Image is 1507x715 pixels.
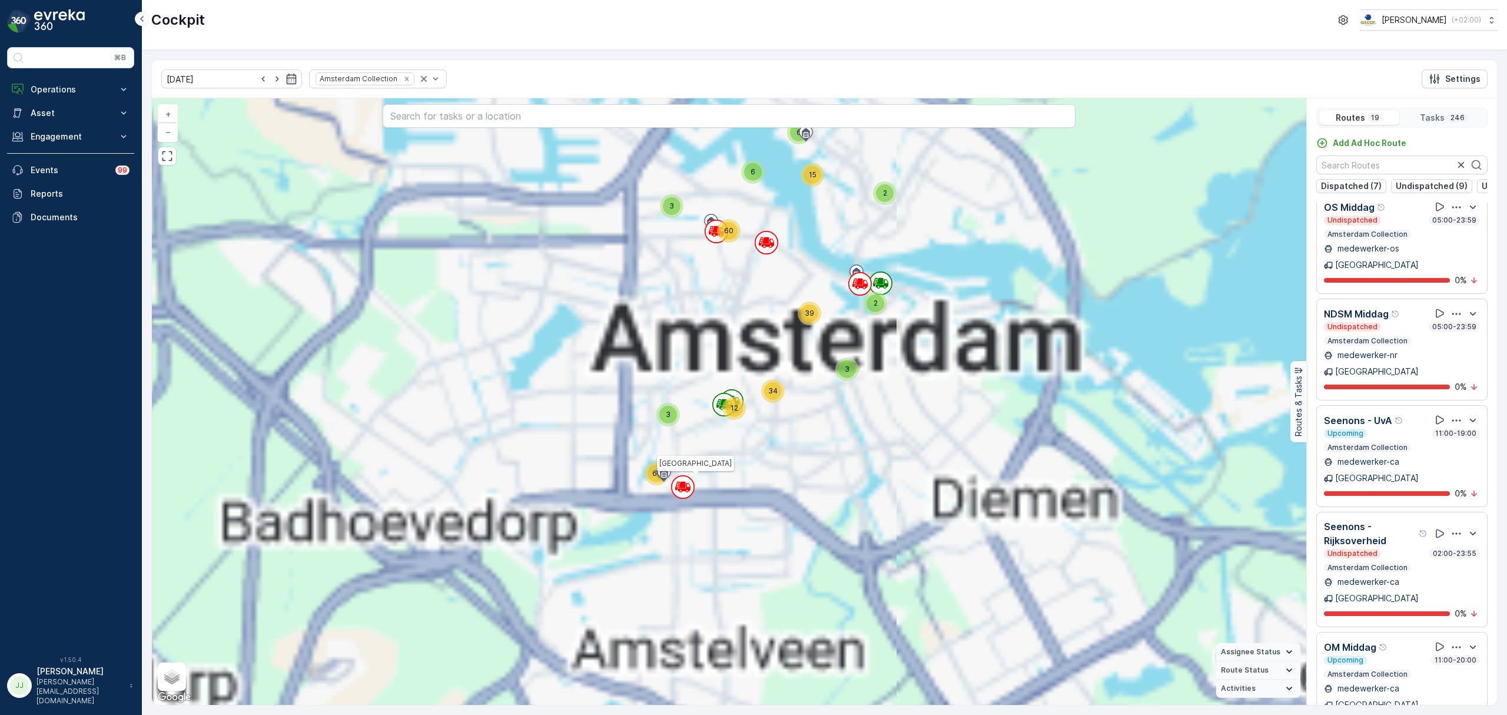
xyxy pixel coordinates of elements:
p: 0 % [1455,274,1467,286]
input: Search Routes [1316,155,1488,174]
span: − [165,127,171,137]
p: 05:00-23:59 [1431,216,1478,225]
p: Undispatched (9) [1396,180,1468,192]
div: 3 [835,357,859,381]
span: v 1.50.4 [7,656,134,663]
p: Engagement [31,131,111,143]
p: 0 % [1455,488,1467,499]
img: Google [155,690,194,705]
p: 02:00-23:55 [1432,549,1478,558]
p: [GEOGRAPHIC_DATA] [1335,366,1419,378]
p: medewerker-nr [1335,349,1398,361]
p: [PERSON_NAME] [36,666,124,677]
p: medewerker-ca [1335,576,1399,588]
div: 12 [722,396,746,420]
div: 60 [717,219,741,243]
p: Dispatched (7) [1321,180,1382,192]
a: Add Ad Hoc Route [1316,137,1406,149]
p: Routes [1336,112,1365,124]
div: 6 [787,121,811,144]
p: Upcoming [1326,656,1365,665]
div: 34 [761,379,785,403]
div: Help Tooltip Icon [1377,203,1386,212]
button: JJ[PERSON_NAME][PERSON_NAME][EMAIL_ADDRESS][DOMAIN_NAME] [7,666,134,706]
p: [PERSON_NAME] [1382,14,1447,26]
div: 6 [741,160,765,184]
span: 3 [845,365,849,373]
p: Routes & Tasks [1293,376,1304,437]
span: 15 [809,170,816,179]
p: Amsterdam Collection [1326,336,1409,346]
p: 11:00-20:00 [1433,656,1478,665]
span: 2 [874,299,878,307]
p: OS Middag [1324,200,1375,214]
p: 246 [1449,113,1466,123]
a: Reports [7,182,134,206]
p: medewerker-os [1335,243,1399,254]
a: Documents [7,206,134,229]
button: Settings [1422,69,1488,88]
summary: Route Status [1216,661,1300,680]
div: 39 [798,302,821,325]
p: Settings [1445,73,1481,85]
p: Amsterdam Collection [1326,230,1409,239]
span: Activities [1221,684,1256,693]
p: Tasks [1420,112,1445,124]
p: Undispatched [1326,216,1379,225]
span: 6 [751,167,755,176]
p: Events [31,164,108,176]
p: Documents [31,211,130,223]
p: Add Ad Hoc Route [1333,137,1406,149]
p: medewerker-ca [1335,456,1399,468]
p: 99 [118,165,127,175]
p: medewerker-ca [1335,683,1399,694]
a: Open this area in Google Maps (opens a new window) [155,690,194,705]
div: JJ [10,676,29,695]
p: 19 [1370,113,1380,123]
a: Zoom In [159,105,177,123]
span: 12 [731,403,738,412]
p: Seenons - Rijksoverheid [1324,519,1416,548]
summary: Activities [1216,680,1300,698]
p: Asset [31,107,111,119]
p: [GEOGRAPHIC_DATA] [1335,592,1419,604]
span: 60 [724,226,733,235]
span: 2 [883,188,887,197]
span: 39 [805,309,814,317]
button: [PERSON_NAME](+02:00) [1360,9,1498,31]
div: Help Tooltip Icon [1419,529,1428,538]
p: Upcoming [1326,429,1365,438]
div: 3 [660,194,683,218]
div: Help Tooltip Icon [1391,309,1400,319]
input: dd/mm/yyyy [161,69,302,88]
p: [PERSON_NAME][EMAIL_ADDRESS][DOMAIN_NAME] [36,677,124,706]
p: [GEOGRAPHIC_DATA] [1335,472,1419,484]
p: [GEOGRAPHIC_DATA] [1335,699,1419,711]
p: 0 % [1455,608,1467,620]
input: Search for tasks or a location [383,104,1076,128]
div: Help Tooltip Icon [1395,416,1404,425]
p: NDSM Middag [1324,307,1389,321]
span: + [165,109,171,119]
div: 61 [645,462,668,485]
span: 3 [666,410,670,419]
p: 05:00-23:59 [1431,322,1478,332]
a: Layers [159,664,185,690]
span: Assignee Status [1221,647,1280,657]
p: Reports [31,188,130,200]
div: 2 [873,181,897,205]
img: basis-logo_rgb2x.png [1360,14,1377,27]
img: logo [7,9,31,33]
div: 3 [656,403,680,426]
p: ( +02:00 ) [1452,15,1481,25]
p: OM Middag [1324,640,1376,654]
p: Operations [31,84,111,95]
p: Undispatched [1326,549,1379,558]
a: Zoom Out [159,123,177,141]
button: Engagement [7,125,134,148]
span: 3 [669,201,674,210]
p: ⌘B [114,53,126,62]
a: Events99 [7,158,134,182]
p: [GEOGRAPHIC_DATA] [1335,259,1419,271]
p: Amsterdam Collection [1326,563,1409,572]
